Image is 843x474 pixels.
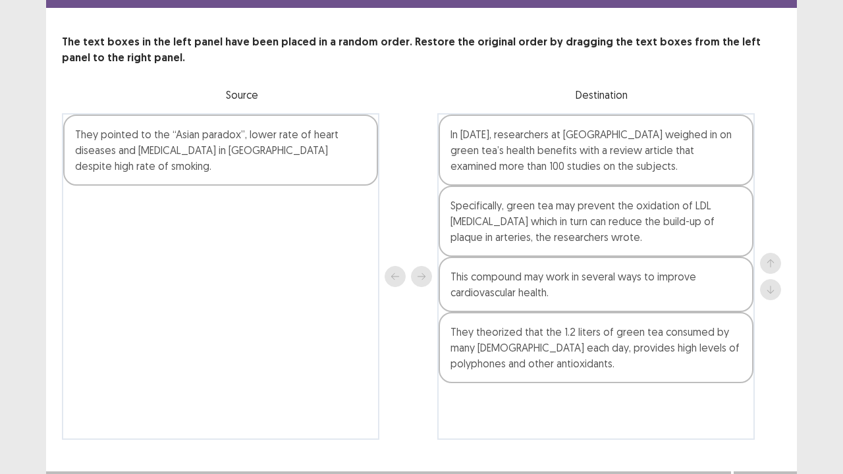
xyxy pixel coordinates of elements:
div: They theorized that the 1.2 liters of green tea consumed by many [DEMOGRAPHIC_DATA] each day, pro... [439,312,753,383]
p: The text boxes in the left panel have been placed in a random order. Restore the original order b... [62,34,781,66]
div: This compound may work in several ways to improve cardiovascular health. [439,257,753,312]
div: Specifically, green tea may prevent the oxidation of LDL [MEDICAL_DATA] which in turn can reduce ... [439,186,753,257]
div: They pointed to the “Asian paradox”, lower rate of heart diseases and [MEDICAL_DATA] in [GEOGRAPH... [63,115,378,186]
p: Destination [421,87,781,103]
div: In [DATE], researchers at [GEOGRAPHIC_DATA] weighed in on green tea’s health benefits with a revi... [439,115,753,186]
p: Source [62,87,421,103]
